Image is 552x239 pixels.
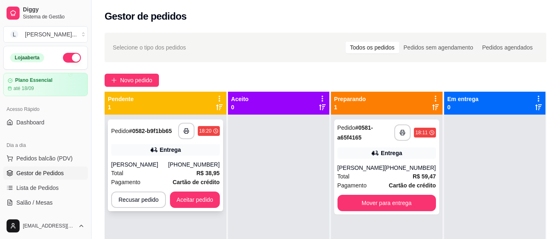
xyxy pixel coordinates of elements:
[23,14,85,20] span: Sistema de Gestão
[120,76,152,85] span: Novo pedido
[337,195,436,211] button: Mover para entrega
[16,198,53,207] span: Salão / Mesas
[113,43,186,52] span: Selecione o tipo dos pedidos
[334,95,366,103] p: Preparando
[111,128,129,134] span: Pedido
[337,172,350,181] span: Total
[111,77,117,83] span: plus
[3,181,88,194] a: Lista de Pedidos
[447,103,478,111] p: 0
[172,179,219,185] strong: Cartão de crédito
[384,164,436,172] div: [PHONE_NUMBER]
[3,139,88,152] div: Dia a dia
[337,164,384,172] div: [PERSON_NAME]
[334,103,366,111] p: 1
[337,181,367,190] span: Pagamento
[13,85,34,92] article: até 18/09
[16,184,59,192] span: Lista de Pedidos
[478,42,537,53] div: Pedidos agendados
[3,103,88,116] div: Acesso Rápido
[337,124,355,131] span: Pedido
[416,129,428,136] div: 18:11
[111,160,168,169] div: [PERSON_NAME]
[16,169,64,177] span: Gestor de Pedidos
[108,103,134,111] p: 1
[23,223,75,229] span: [EMAIL_ADDRESS][DOMAIN_NAME]
[3,167,88,180] a: Gestor de Pedidos
[160,146,181,154] div: Entrega
[105,10,187,23] h2: Gestor de pedidos
[23,6,85,14] span: Diggy
[129,128,172,134] strong: # 0582-b9f1bb65
[111,178,141,187] span: Pagamento
[3,211,88,224] a: Diggy Botnovo
[413,173,436,180] strong: R$ 59,47
[16,118,45,126] span: Dashboard
[10,53,44,62] div: Loja aberta
[3,116,88,129] a: Dashboard
[337,124,373,141] strong: # 0581-a65f4165
[346,42,399,53] div: Todos os pedidos
[10,30,18,38] span: L
[3,196,88,209] a: Salão / Mesas
[3,3,88,23] a: DiggySistema de Gestão
[199,128,212,134] div: 18:20
[3,73,88,96] a: Plano Essencialaté 18/09
[63,53,81,63] button: Alterar Status
[231,103,249,111] p: 0
[111,169,123,178] span: Total
[3,26,88,43] button: Select a team
[25,30,77,38] div: [PERSON_NAME] ...
[231,95,249,103] p: Aceito
[16,154,73,162] span: Pedidos balcão (PDV)
[105,74,159,87] button: Novo pedido
[168,160,220,169] div: [PHONE_NUMBER]
[3,216,88,236] button: [EMAIL_ADDRESS][DOMAIN_NAME]
[108,95,134,103] p: Pendente
[447,95,478,103] p: Em entrega
[15,77,52,83] article: Plano Essencial
[170,192,220,208] button: Aceitar pedido
[381,149,402,157] div: Entrega
[3,152,88,165] button: Pedidos balcão (PDV)
[389,182,436,189] strong: Cartão de crédito
[399,42,478,53] div: Pedidos sem agendamento
[111,192,166,208] button: Recusar pedido
[197,170,220,176] strong: R$ 38,95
